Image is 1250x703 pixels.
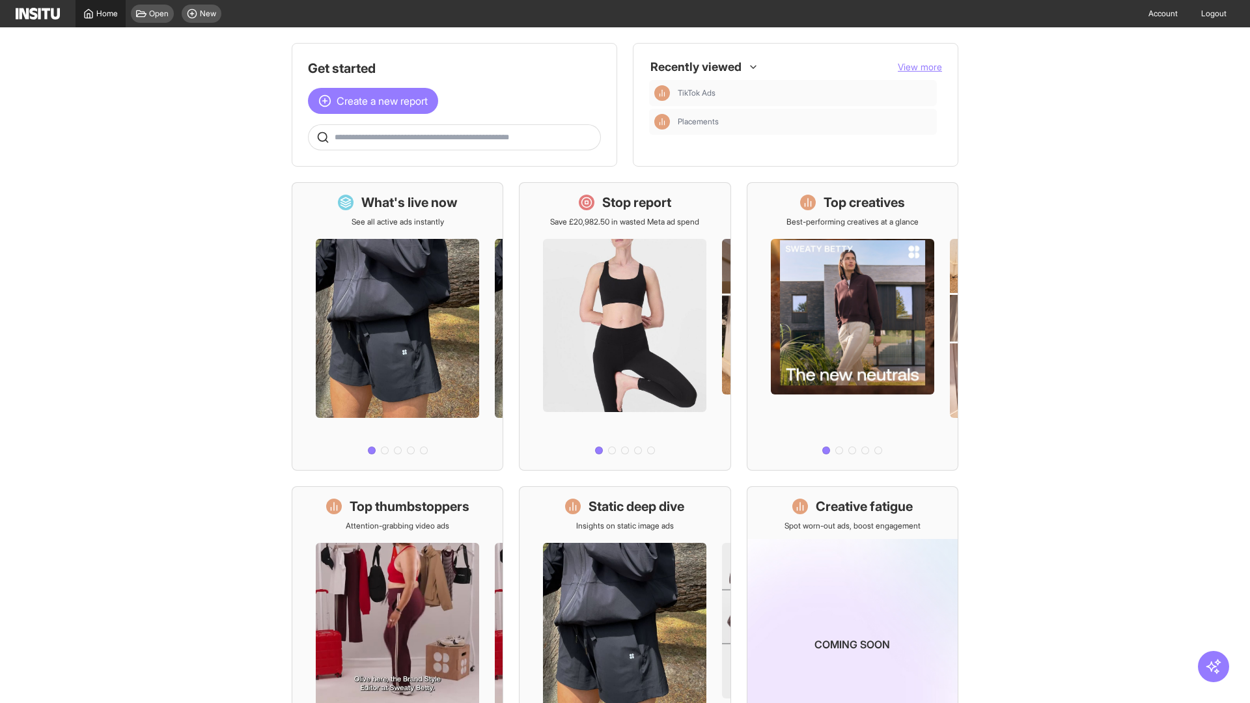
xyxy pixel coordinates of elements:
h1: Top thumbstoppers [350,497,469,516]
button: Create a new report [308,88,438,114]
button: View more [898,61,942,74]
p: Attention-grabbing video ads [346,521,449,531]
a: Top creativesBest-performing creatives at a glance [747,182,958,471]
div: Insights [654,85,670,101]
a: What's live nowSee all active ads instantly [292,182,503,471]
span: View more [898,61,942,72]
span: TikTok Ads [678,88,715,98]
span: TikTok Ads [678,88,932,98]
div: Insights [654,114,670,130]
img: Logo [16,8,60,20]
span: Create a new report [337,93,428,109]
p: See all active ads instantly [352,217,444,227]
p: Insights on static image ads [576,521,674,531]
span: Open [149,8,169,19]
span: New [200,8,216,19]
h1: Static deep dive [589,497,684,516]
p: Save £20,982.50 in wasted Meta ad spend [550,217,699,227]
span: Placements [678,117,719,127]
a: Stop reportSave £20,982.50 in wasted Meta ad spend [519,182,730,471]
span: Placements [678,117,932,127]
h1: What's live now [361,193,458,212]
h1: Get started [308,59,601,77]
h1: Stop report [602,193,671,212]
span: Home [96,8,118,19]
p: Best-performing creatives at a glance [786,217,919,227]
h1: Top creatives [824,193,905,212]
